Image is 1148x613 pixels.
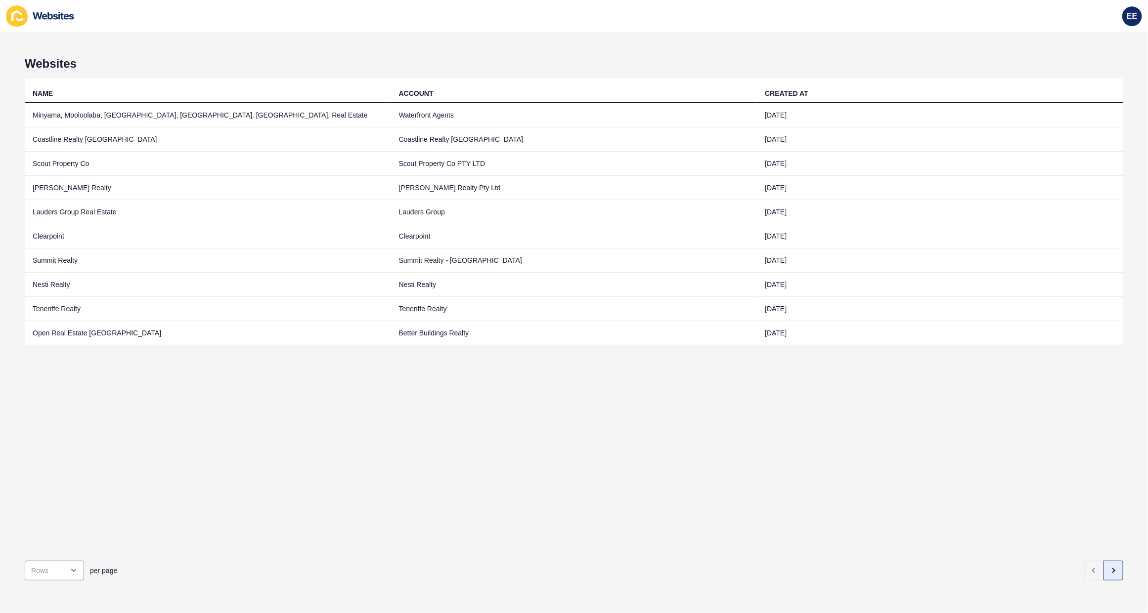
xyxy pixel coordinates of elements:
[757,224,1123,248] td: [DATE]
[757,297,1123,321] td: [DATE]
[757,176,1123,200] td: [DATE]
[25,297,391,321] td: Teneriffe Realty
[391,127,757,152] td: Coastline Realty [GEOGRAPHIC_DATA]
[391,248,757,273] td: Summit Realty - [GEOGRAPHIC_DATA]
[25,224,391,248] td: Clearpoint
[25,561,84,580] div: open menu
[757,127,1123,152] td: [DATE]
[391,152,757,176] td: Scout Property Co PTY LTD
[1127,11,1137,21] span: EE
[391,297,757,321] td: Teneriffe Realty
[757,321,1123,345] td: [DATE]
[25,248,391,273] td: Summit Realty
[90,566,117,575] span: per page
[399,88,434,98] div: ACCOUNT
[391,103,757,127] td: Waterfront Agents
[765,88,808,98] div: CREATED AT
[25,103,391,127] td: Minyama, Mooloolaba, [GEOGRAPHIC_DATA], [GEOGRAPHIC_DATA], [GEOGRAPHIC_DATA], Real Estate
[757,200,1123,224] td: [DATE]
[757,248,1123,273] td: [DATE]
[757,273,1123,297] td: [DATE]
[25,152,391,176] td: Scout Property Co
[25,127,391,152] td: Coastline Realty [GEOGRAPHIC_DATA]
[33,88,53,98] div: NAME
[391,224,757,248] td: Clearpoint
[25,176,391,200] td: [PERSON_NAME] Realty
[391,176,757,200] td: [PERSON_NAME] Realty Pty Ltd
[25,200,391,224] td: Lauders Group Real Estate
[25,57,1123,71] h1: Websites
[391,200,757,224] td: Lauders Group
[25,273,391,297] td: Nesti Realty
[25,321,391,345] td: Open Real Estate [GEOGRAPHIC_DATA]
[757,152,1123,176] td: [DATE]
[391,273,757,297] td: Nesti Realty
[391,321,757,345] td: Better Buildings Realty
[757,103,1123,127] td: [DATE]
